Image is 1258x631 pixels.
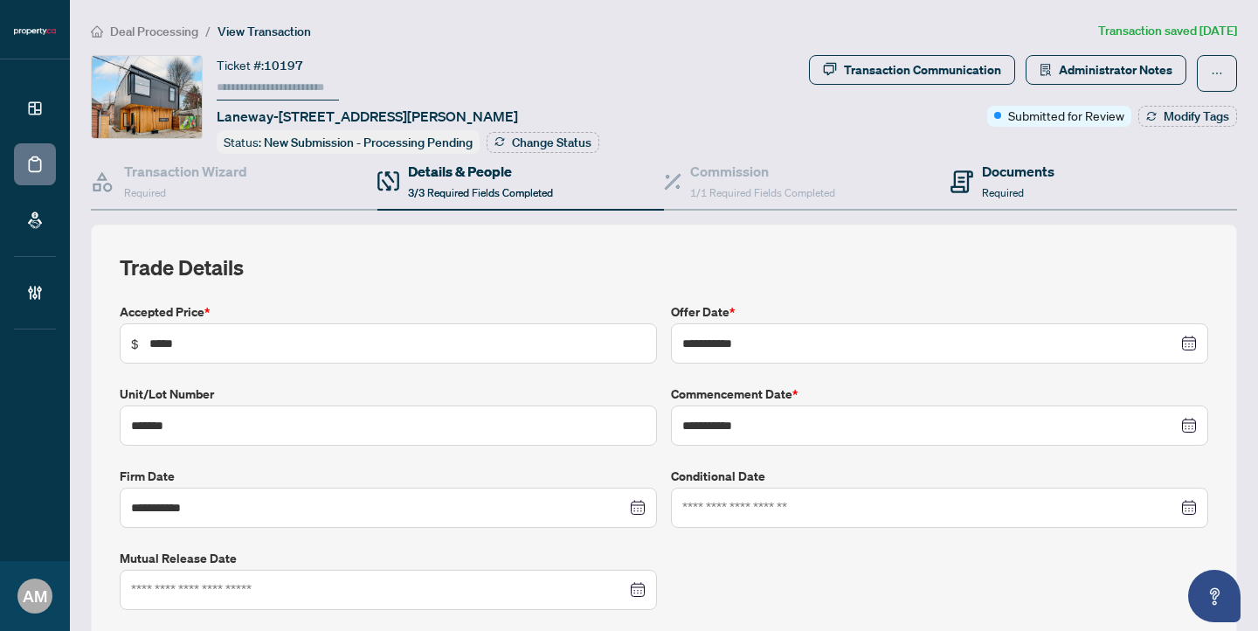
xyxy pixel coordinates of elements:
[205,21,211,41] li: /
[217,130,480,154] div: Status:
[217,106,518,127] span: Laneway-[STREET_ADDRESS][PERSON_NAME]
[1040,64,1052,76] span: solution
[120,253,1208,281] h2: Trade Details
[92,56,202,138] img: IMG-C12337197_1.jpg
[487,132,599,153] button: Change Status
[217,55,303,75] div: Ticket #:
[671,467,1208,486] label: Conditional Date
[671,302,1208,322] label: Offer Date
[809,55,1015,85] button: Transaction Communication
[131,334,139,353] span: $
[120,549,657,568] label: Mutual Release Date
[110,24,198,39] span: Deal Processing
[14,26,56,37] img: logo
[120,302,657,322] label: Accepted Price
[690,186,835,199] span: 1/1 Required Fields Completed
[982,186,1024,199] span: Required
[408,161,553,182] h4: Details & People
[120,385,657,404] label: Unit/Lot Number
[844,56,1001,84] div: Transaction Communication
[1026,55,1186,85] button: Administrator Notes
[23,584,47,608] span: AM
[91,25,103,38] span: home
[1211,67,1223,80] span: ellipsis
[1008,106,1124,125] span: Submitted for Review
[690,161,835,182] h4: Commission
[982,161,1054,182] h4: Documents
[408,186,553,199] span: 3/3 Required Fields Completed
[1059,56,1172,84] span: Administrator Notes
[124,186,166,199] span: Required
[124,161,247,182] h4: Transaction Wizard
[1164,110,1229,122] span: Modify Tags
[1138,106,1237,127] button: Modify Tags
[120,467,657,486] label: Firm Date
[1098,21,1237,41] article: Transaction saved [DATE]
[671,385,1208,404] label: Commencement Date
[512,136,591,149] span: Change Status
[1188,570,1241,622] button: Open asap
[264,135,473,150] span: New Submission - Processing Pending
[264,58,303,73] span: 10197
[218,24,311,39] span: View Transaction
